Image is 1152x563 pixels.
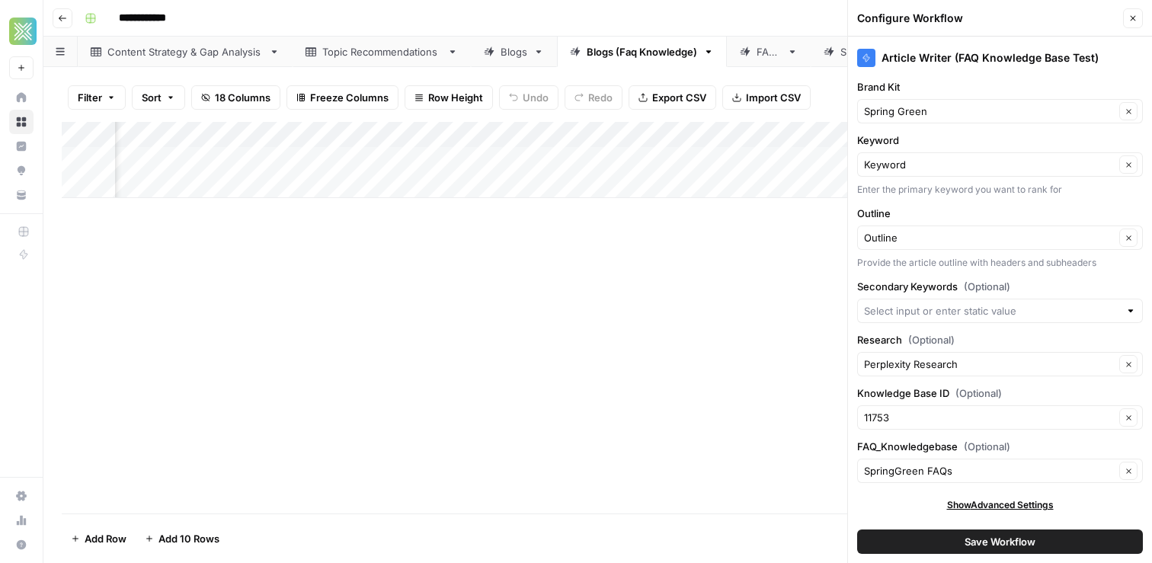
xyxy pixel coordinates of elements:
[286,85,398,110] button: Freeze Columns
[864,230,1115,245] input: Outline
[857,183,1143,197] div: Enter the primary keyword you want to rank for
[9,158,34,183] a: Opportunities
[588,90,613,105] span: Redo
[310,90,389,105] span: Freeze Columns
[9,533,34,557] button: Help + Support
[857,49,1143,67] div: Article Writer (FAQ Knowledge Base Test)
[947,498,1054,512] span: Show Advanced Settings
[501,44,527,59] div: Blogs
[191,85,280,110] button: 18 Columns
[9,85,34,110] a: Home
[428,90,483,105] span: Row Height
[965,534,1035,549] span: Save Workflow
[9,484,34,508] a: Settings
[85,531,126,546] span: Add Row
[864,410,1115,425] input: 11753
[857,332,1143,347] label: Research
[857,206,1143,221] label: Outline
[215,90,270,105] span: 18 Columns
[565,85,622,110] button: Redo
[136,526,229,551] button: Add 10 Rows
[857,79,1143,94] label: Brand Kit
[955,385,1002,401] span: (Optional)
[840,44,900,59] div: Skyscrapers
[471,37,557,67] a: Blogs
[908,332,955,347] span: (Optional)
[523,90,549,105] span: Undo
[322,44,441,59] div: Topic Recommendations
[499,85,558,110] button: Undo
[9,110,34,134] a: Browse
[9,508,34,533] a: Usage
[964,279,1010,294] span: (Optional)
[857,279,1143,294] label: Secondary Keywords
[9,134,34,158] a: Insights
[857,133,1143,148] label: Keyword
[158,531,219,546] span: Add 10 Rows
[629,85,716,110] button: Export CSV
[811,37,930,67] a: Skyscrapers
[652,90,706,105] span: Export CSV
[864,357,1115,372] input: Perplexity Research
[864,104,1115,119] input: Spring Green
[68,85,126,110] button: Filter
[864,463,1115,478] input: SpringGreen FAQs
[9,18,37,45] img: Xponent21 Logo
[964,439,1010,454] span: (Optional)
[142,90,162,105] span: Sort
[857,439,1143,454] label: FAQ_Knowledgebase
[727,37,811,67] a: FAQs
[722,85,811,110] button: Import CSV
[864,157,1115,172] input: Keyword
[864,303,1119,318] input: Select input or enter static value
[746,90,801,105] span: Import CSV
[587,44,697,59] div: Blogs (Faq Knowledge)
[78,90,102,105] span: Filter
[557,37,727,67] a: Blogs (Faq Knowledge)
[857,385,1143,401] label: Knowledge Base ID
[293,37,471,67] a: Topic Recommendations
[62,526,136,551] button: Add Row
[9,12,34,50] button: Workspace: Xponent21
[857,529,1143,554] button: Save Workflow
[757,44,781,59] div: FAQs
[78,37,293,67] a: Content Strategy & Gap Analysis
[857,256,1143,270] div: Provide the article outline with headers and subheaders
[9,183,34,207] a: Your Data
[405,85,493,110] button: Row Height
[132,85,185,110] button: Sort
[107,44,263,59] div: Content Strategy & Gap Analysis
